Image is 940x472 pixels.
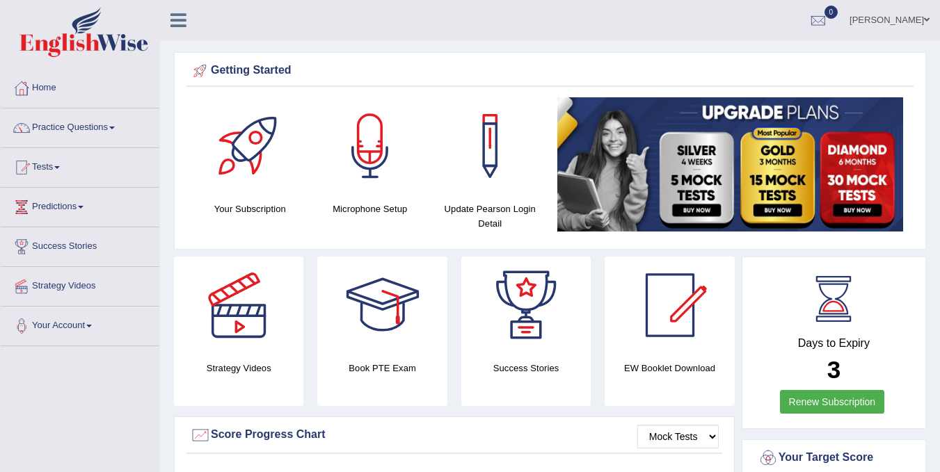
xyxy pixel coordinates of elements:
a: Tests [1,148,159,183]
div: Score Progress Chart [190,425,719,446]
img: small5.jpg [557,97,904,231]
a: Success Stories [1,227,159,262]
h4: Your Subscription [197,202,303,216]
h4: Strategy Videos [174,361,303,375]
a: Strategy Videos [1,267,159,302]
h4: Microphone Setup [317,202,424,216]
span: 0 [825,6,838,19]
a: Renew Subscription [780,390,885,414]
a: Your Account [1,307,159,341]
a: Home [1,69,159,104]
div: Getting Started [190,60,910,81]
h4: Days to Expiry [758,337,910,350]
b: 3 [827,356,841,383]
h4: Success Stories [461,361,591,375]
a: Predictions [1,188,159,222]
h4: Book PTE Exam [317,361,447,375]
a: Practice Questions [1,108,159,143]
h4: EW Booklet Download [605,361,734,375]
h4: Update Pearson Login Detail [437,202,543,231]
div: Your Target Score [758,448,910,469]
